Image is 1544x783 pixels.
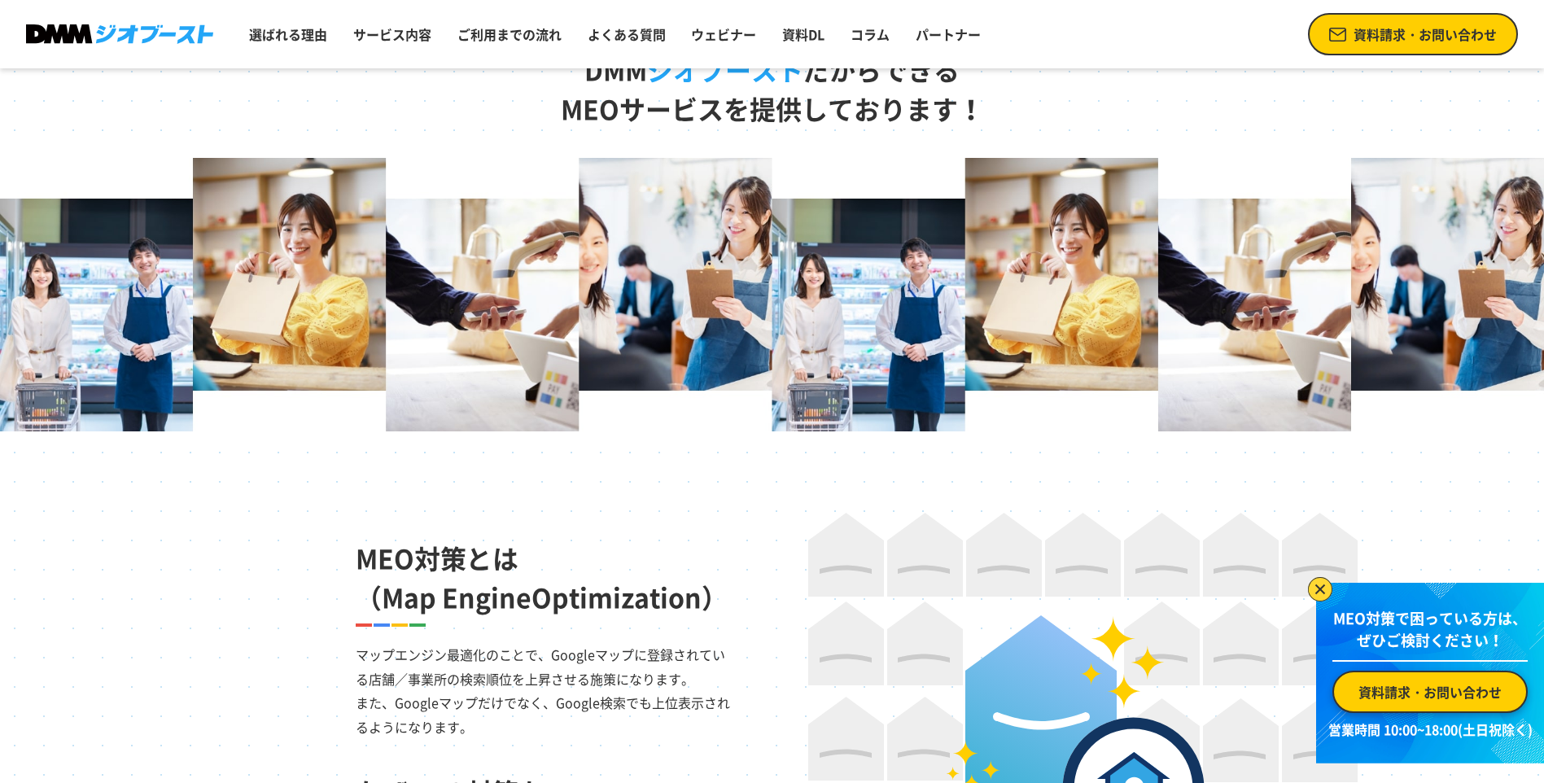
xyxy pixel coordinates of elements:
a: 資料請求・お問い合わせ [1308,13,1518,55]
p: マップエンジン最適化のことで、Googleマップに登録されている店舗／事業所の検索順位を上昇させる施策になります。 また、Googleマップだけでなく、Google検索でも上位表示されるようにな... [356,627,734,739]
a: パートナー [909,18,987,50]
h2: MEO対策とは （Map EngineOptimization） [356,539,734,617]
span: 資料請求・お問い合わせ [1358,682,1502,702]
a: 資料請求・お問い合わせ [1332,671,1528,713]
a: 選ばれる理由 [243,18,334,50]
a: ウェビナー [685,18,763,50]
p: 営業時間 10:00~18:00(土日祝除く) [1326,720,1534,739]
span: ジオブースト [647,50,803,89]
a: サービス内容 [347,18,438,50]
a: コラム [844,18,896,50]
a: よくある質問 [581,18,672,50]
a: ご利用までの流れ [451,18,568,50]
a: 資料DL [776,18,831,50]
p: MEO対策で困っている方は、 ぜひご検討ください！ [1332,607,1528,662]
span: 資料請求・お問い合わせ [1354,24,1497,44]
img: DMMジオブースト [26,24,213,45]
img: バナーを閉じる [1308,577,1332,601]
